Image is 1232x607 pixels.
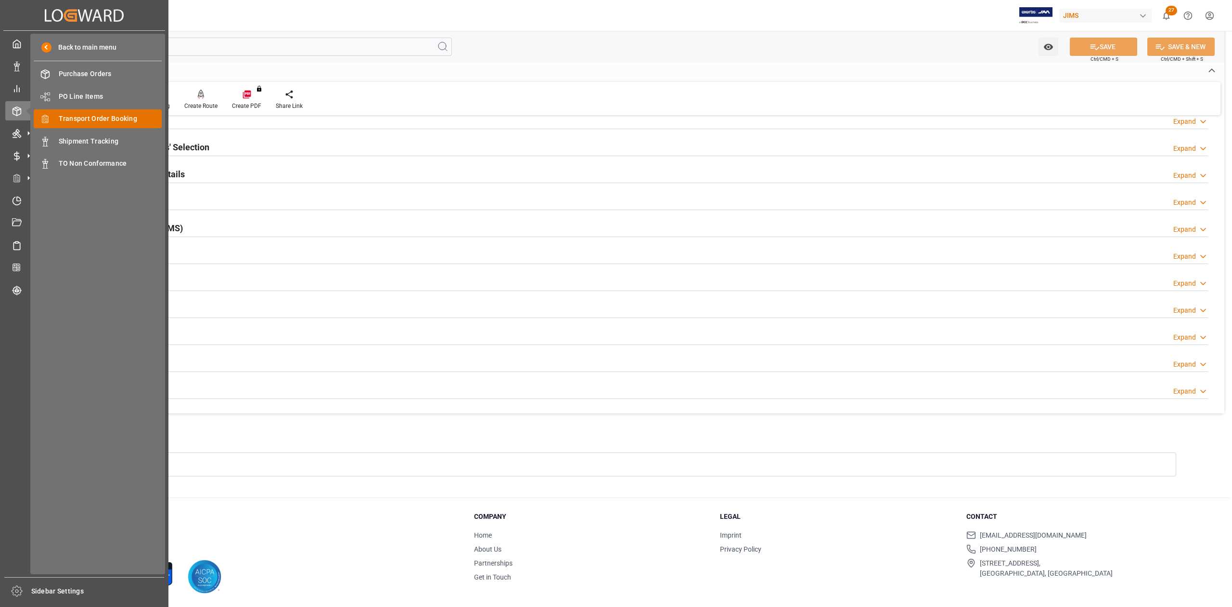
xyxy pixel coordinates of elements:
button: open menu [1039,38,1058,56]
a: Imprint [720,531,742,539]
div: Expand [1173,198,1196,208]
a: My Cockpit [5,34,163,53]
p: © 2025 Logward. All rights reserved. [64,534,450,542]
div: Expand [1173,278,1196,289]
a: Home [474,531,492,539]
a: Partnerships [474,559,513,567]
div: Create Route [184,102,218,110]
a: Document Management [5,213,163,232]
a: Get in Touch [474,573,511,581]
span: [STREET_ADDRESS], [GEOGRAPHIC_DATA], [GEOGRAPHIC_DATA] [980,558,1113,579]
a: Tracking Shipment [5,280,163,299]
span: Ctrl/CMD + S [1091,55,1118,63]
h3: Company [474,512,708,522]
div: Share Link [276,102,303,110]
a: CO2 Calculator [5,258,163,277]
div: JIMS [1059,9,1152,23]
span: Back to main menu [51,42,116,53]
img: Exertis%20JAM%20-%20Email%20Logo.jpg_1722504956.jpg [1019,7,1052,24]
div: Expand [1173,386,1196,396]
a: Transport Order Booking [34,109,162,128]
span: Shipment Tracking [59,136,162,146]
div: Expand [1173,117,1196,127]
a: About Us [474,545,501,553]
div: Expand [1173,224,1196,235]
h3: Legal [720,512,954,522]
a: Sailing Schedules [5,236,163,254]
a: PO Line Items [34,87,162,106]
span: 27 [1166,6,1177,15]
a: Timeslot Management V2 [5,191,163,210]
button: show 27 new notifications [1155,5,1177,26]
div: Expand [1173,305,1196,316]
span: TO Non Conformance [59,158,162,169]
a: Data Management [5,56,163,75]
a: Purchase Orders [34,65,162,83]
a: Privacy Policy [720,545,761,553]
span: [EMAIL_ADDRESS][DOMAIN_NAME] [980,530,1087,541]
div: Expand [1173,332,1196,343]
div: Expand [1173,144,1196,154]
input: Search Fields [44,38,452,56]
span: Ctrl/CMD + Shift + S [1161,55,1203,63]
img: AICPA SOC [188,560,221,594]
span: Transport Order Booking [59,114,162,124]
div: Expand [1173,171,1196,181]
button: Help Center [1177,5,1199,26]
div: Expand [1173,359,1196,369]
span: Sidebar Settings [31,586,165,596]
div: Expand [1173,251,1196,262]
h3: Contact [966,512,1200,522]
button: JIMS [1059,6,1155,25]
button: SAVE & NEW [1147,38,1215,56]
button: SAVE [1070,38,1137,56]
span: [PHONE_NUMBER] [980,544,1037,554]
a: TO Non Conformance [34,154,162,173]
span: Purchase Orders [59,69,162,79]
a: My Reports [5,79,163,98]
p: Version 1.1.132 [64,542,450,551]
a: Shipment Tracking [34,132,162,150]
span: PO Line Items [59,92,162,102]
